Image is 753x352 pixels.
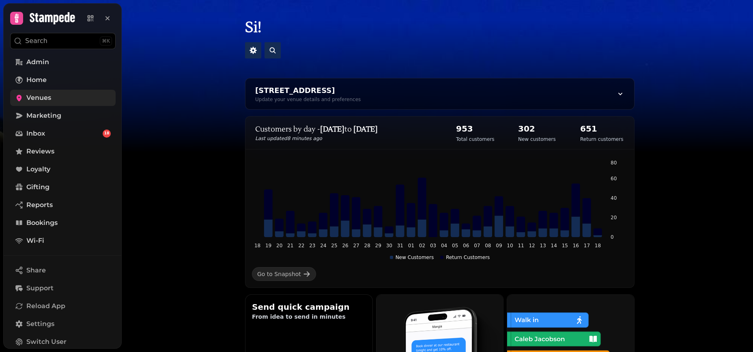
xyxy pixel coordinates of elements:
tspan: 0 [611,234,614,240]
tspan: 07 [474,243,480,248]
tspan: 11 [518,243,524,248]
h2: Send quick campaign [252,301,366,313]
a: Venues [10,90,116,106]
div: [STREET_ADDRESS] [255,85,361,96]
a: Gifting [10,179,116,195]
tspan: 02 [419,243,425,248]
span: Bookings [26,218,58,228]
tspan: 12 [529,243,535,248]
p: Last updated 8 minutes ago [255,135,440,142]
p: From idea to send in minutes [252,313,366,321]
a: Reviews [10,143,116,160]
tspan: 18 [254,243,260,248]
span: Share [26,266,46,275]
span: Inbox [26,129,45,138]
tspan: 25 [331,243,337,248]
h2: 302 [518,123,556,134]
div: Update your venue details and preferences [255,96,361,103]
tspan: 15 [562,243,568,248]
tspan: 26 [342,243,348,248]
a: Marketing [10,108,116,124]
tspan: 14 [551,243,557,248]
tspan: 40 [611,195,617,201]
span: Home [26,75,47,85]
tspan: 21 [287,243,293,248]
p: Return customers [580,136,623,143]
div: ⌘K [100,37,112,45]
strong: [DATE] [353,125,378,134]
tspan: 09 [496,243,502,248]
h2: 651 [580,123,623,134]
tspan: 08 [485,243,491,248]
span: Switch User [26,337,67,347]
span: Admin [26,57,49,67]
a: Bookings [10,215,116,231]
tspan: 31 [397,243,403,248]
span: Settings [26,319,54,329]
span: Support [26,283,54,293]
h2: 953 [456,123,495,134]
tspan: 05 [452,243,458,248]
span: Wi-Fi [26,236,44,246]
strong: [DATE] [320,125,344,134]
span: Reload App [26,301,65,311]
a: Admin [10,54,116,70]
span: Reviews [26,147,54,156]
a: Go to Snapshot [252,267,316,281]
p: Total customers [456,136,495,143]
button: Support [10,280,116,296]
p: Customers by day - to [255,124,440,135]
a: Wi-Fi [10,233,116,249]
span: 18 [104,131,110,136]
tspan: 30 [386,243,392,248]
a: Inbox18 [10,125,116,142]
button: Share [10,262,116,279]
div: Go to Snapshot [257,270,301,278]
tspan: 60 [611,176,617,181]
tspan: 10 [507,243,513,248]
span: Reports [26,200,53,210]
a: Reports [10,197,116,213]
span: Gifting [26,182,49,192]
button: Switch User [10,334,116,350]
tspan: 01 [408,243,414,248]
div: New Customers [390,254,434,261]
span: Marketing [26,111,61,121]
tspan: 06 [463,243,469,248]
tspan: 23 [309,243,315,248]
a: Settings [10,316,116,332]
tspan: 22 [298,243,304,248]
tspan: 28 [364,243,370,248]
tspan: 16 [573,243,579,248]
tspan: 29 [375,243,381,248]
tspan: 80 [611,160,617,166]
span: Loyalty [26,164,50,174]
tspan: 18 [595,243,601,248]
tspan: 20 [611,215,617,220]
span: Venues [26,93,51,103]
tspan: 24 [320,243,326,248]
button: Reload App [10,298,116,314]
tspan: 20 [276,243,282,248]
a: Home [10,72,116,88]
tspan: 27 [353,243,359,248]
tspan: 13 [540,243,546,248]
p: Search [25,36,47,46]
tspan: 03 [430,243,436,248]
div: Return Customers [440,254,490,261]
a: Loyalty [10,161,116,177]
tspan: 04 [441,243,447,248]
p: New customers [518,136,556,143]
tspan: 17 [584,243,590,248]
tspan: 19 [265,243,271,248]
button: Search⌘K [10,33,116,49]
